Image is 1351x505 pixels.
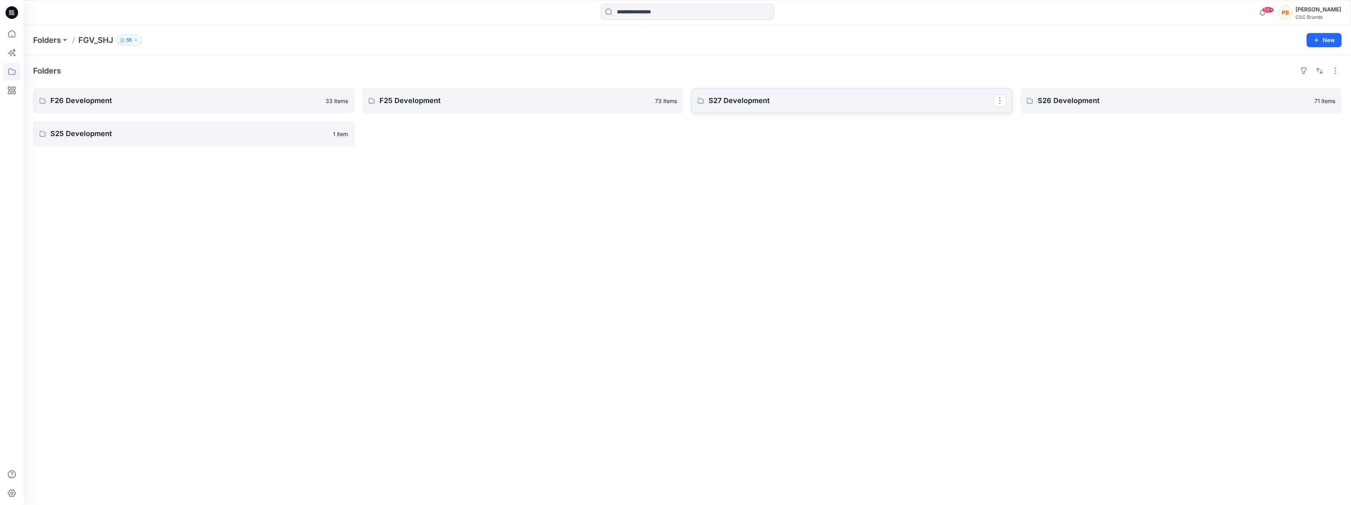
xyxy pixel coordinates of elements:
div: [PERSON_NAME] [1295,5,1341,14]
p: FGV_SHJ [78,35,113,46]
span: 99+ [1262,7,1274,13]
p: 1 item [333,130,348,138]
button: New [1307,33,1342,47]
button: 55 [117,35,142,46]
div: PB [1278,6,1292,20]
div: CSC Brands [1295,14,1341,20]
p: 73 items [655,97,677,105]
p: F26 Development [50,95,321,106]
a: S26 Development71 items [1020,88,1342,113]
a: F26 Development33 items [33,88,354,113]
a: S27 Development [691,88,1012,113]
a: F25 Development73 items [362,88,683,113]
p: 55 [126,36,132,44]
p: S26 Development [1038,95,1310,106]
p: S27 Development [709,95,994,106]
p: 33 items [326,97,348,105]
a: S25 Development1 item [33,121,354,146]
p: S25 Development [50,128,328,139]
p: F25 Development [379,95,650,106]
h4: Folders [33,66,61,76]
a: Folders [33,35,61,46]
p: 71 items [1314,97,1335,105]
